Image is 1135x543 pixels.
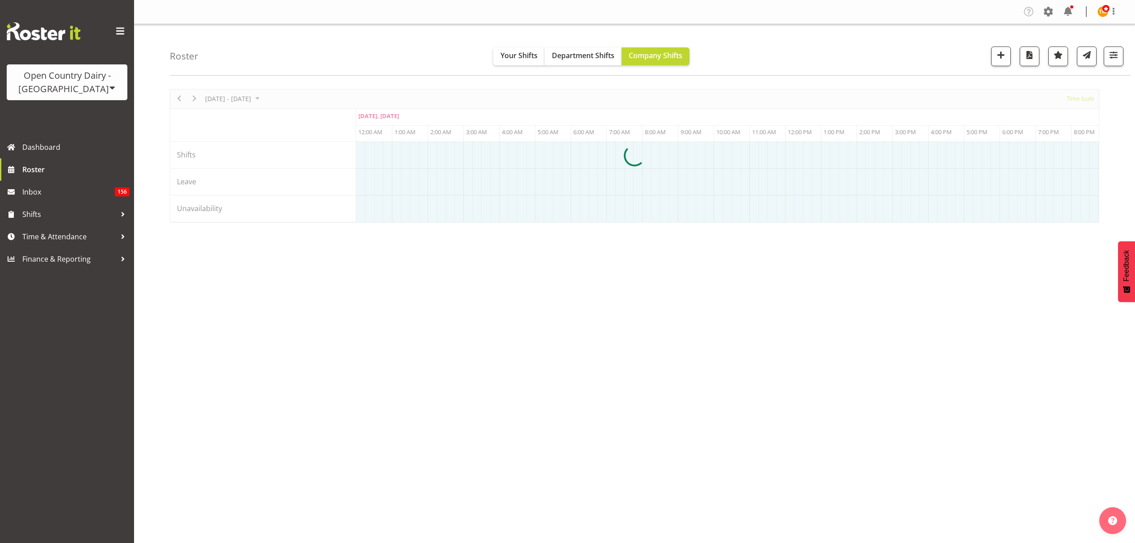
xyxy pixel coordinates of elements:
[22,140,130,154] span: Dashboard
[1104,47,1123,66] button: Filter Shifts
[1077,47,1097,66] button: Send a list of all shifts for the selected filtered period to all rostered employees.
[7,22,80,40] img: Rosterit website logo
[22,252,116,266] span: Finance & Reporting
[545,47,622,65] button: Department Shifts
[1020,47,1039,66] button: Download a PDF of the roster according to the set date range.
[22,208,116,221] span: Shifts
[500,51,538,60] span: Your Shifts
[22,163,130,176] span: Roster
[1097,6,1108,17] img: tim-magness10922.jpg
[622,47,689,65] button: Company Shifts
[629,51,682,60] span: Company Shifts
[1048,47,1068,66] button: Highlight an important date within the roster.
[170,51,198,61] h4: Roster
[1122,250,1131,281] span: Feedback
[1118,241,1135,302] button: Feedback - Show survey
[16,69,118,96] div: Open Country Dairy - [GEOGRAPHIC_DATA]
[991,47,1011,66] button: Add a new shift
[115,187,130,196] span: 156
[552,51,614,60] span: Department Shifts
[493,47,545,65] button: Your Shifts
[22,185,115,199] span: Inbox
[1108,516,1117,525] img: help-xxl-2.png
[22,230,116,243] span: Time & Attendance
